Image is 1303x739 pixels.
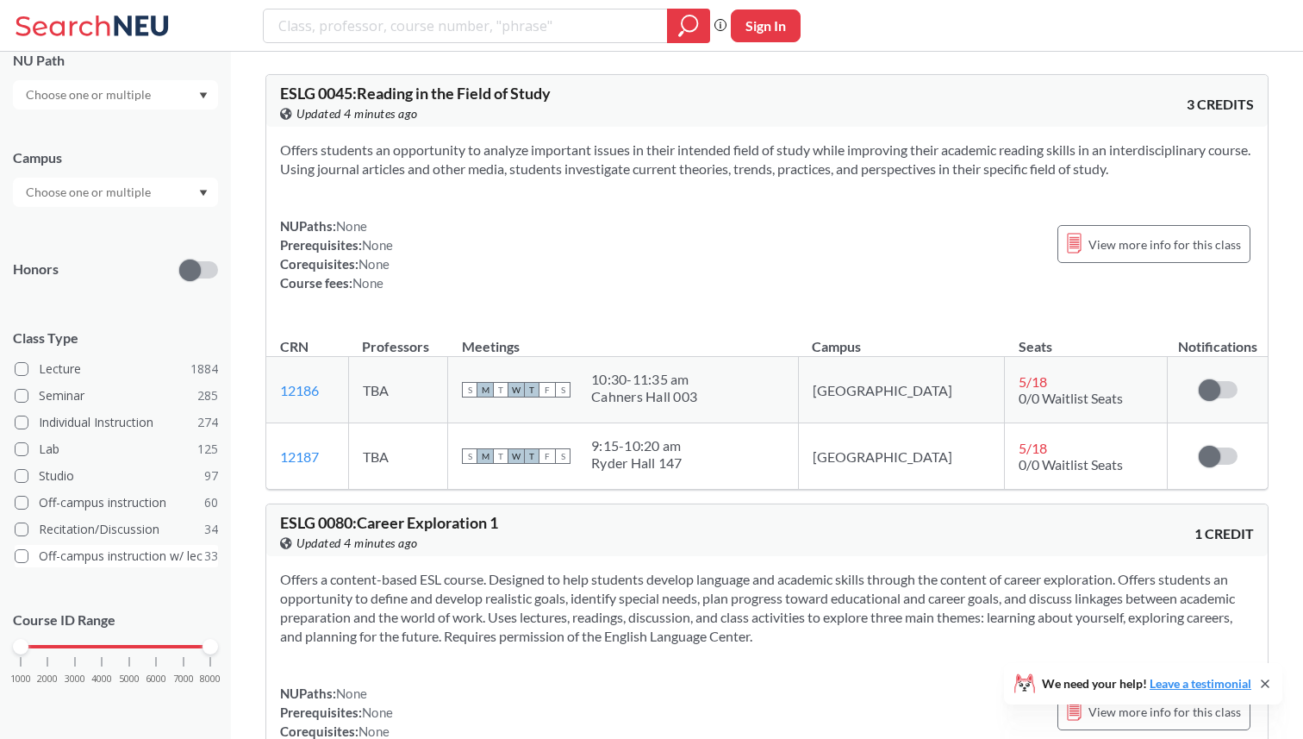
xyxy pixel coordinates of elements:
label: Recitation/Discussion [15,518,218,541]
span: None [362,705,393,720]
span: ESLG 0080 : Career Exploration 1 [280,513,498,532]
span: Updated 4 minutes ago [296,534,418,553]
span: 5 / 18 [1019,440,1047,456]
span: 60 [204,493,218,512]
input: Choose one or multiple [17,85,162,105]
span: 4000 [91,674,112,684]
a: Leave a testimonial [1150,676,1251,691]
label: Lecture [15,358,218,380]
input: Class, professor, course number, "phrase" [277,11,655,41]
label: Individual Instruction [15,411,218,434]
span: 7000 [173,674,194,684]
span: 0/0 Waitlist Seats [1019,456,1123,473]
span: 2000 [37,674,58,684]
label: Seminar [15,385,218,407]
label: Studio [15,465,218,487]
span: S [555,448,570,464]
span: W [508,382,524,398]
label: Off-campus instruction w/ lec [15,545,218,567]
span: 5 / 18 [1019,373,1047,390]
span: S [462,448,477,464]
span: None [336,218,367,234]
span: 3000 [65,674,85,684]
span: None [336,686,367,701]
section: Offers students an opportunity to analyze important issues in their intended field of study while... [280,141,1254,178]
span: 34 [204,520,218,539]
section: Offers a content-based ESL course. Designed to help students develop language and academic skills... [280,570,1254,646]
th: Seats [1005,320,1168,357]
label: Lab [15,438,218,460]
p: Course ID Range [13,611,218,630]
span: View more info for this class [1088,701,1241,723]
span: 285 [197,386,218,405]
svg: Dropdown arrow [199,92,208,99]
span: None [358,723,390,739]
span: T [524,382,539,398]
span: 33 [204,547,218,566]
td: TBA [348,357,447,423]
span: 274 [197,413,218,432]
th: Notifications [1168,320,1268,357]
span: None [352,275,383,291]
span: 8000 [200,674,221,684]
div: Dropdown arrow [13,178,218,207]
span: View more info for this class [1088,234,1241,255]
span: None [362,237,393,253]
span: S [555,382,570,398]
div: CRN [280,337,309,356]
input: Choose one or multiple [17,182,162,203]
span: We need your help! [1042,678,1251,690]
a: 12187 [280,448,319,465]
div: NU Path [13,51,218,70]
span: 1 CREDIT [1194,524,1254,543]
span: 6000 [146,674,166,684]
div: 9:15 - 10:20 am [591,437,683,454]
span: 1884 [190,360,218,379]
span: Updated 4 minutes ago [296,104,418,123]
td: TBA [348,423,447,490]
div: Campus [13,148,218,167]
span: T [524,448,539,464]
div: 10:30 - 11:35 am [591,371,697,388]
a: 12186 [280,382,319,398]
th: Campus [798,320,1004,357]
span: 5000 [119,674,140,684]
span: F [539,448,555,464]
span: None [358,256,390,272]
th: Meetings [448,320,799,357]
span: S [462,382,477,398]
svg: Dropdown arrow [199,190,208,197]
div: NUPaths: Prerequisites: Corequisites: Course fees: [280,216,393,292]
div: magnifying glass [667,9,710,43]
span: T [493,448,508,464]
span: 97 [204,467,218,485]
th: Professors [348,320,447,357]
span: ESLG 0045 : Reading in the Field of Study [280,84,551,103]
span: 1000 [10,674,31,684]
button: Sign In [731,9,801,42]
span: W [508,448,524,464]
div: Dropdown arrow [13,80,218,110]
label: Off-campus instruction [15,492,218,514]
span: 3 CREDITS [1187,95,1254,114]
p: Honors [13,260,59,279]
span: 125 [197,440,218,459]
span: F [539,382,555,398]
td: [GEOGRAPHIC_DATA] [798,423,1004,490]
span: T [493,382,508,398]
span: 0/0 Waitlist Seats [1019,390,1123,406]
div: Cahners Hall 003 [591,388,697,405]
svg: magnifying glass [678,14,699,38]
span: M [477,448,493,464]
span: M [477,382,493,398]
td: [GEOGRAPHIC_DATA] [798,357,1004,423]
span: Class Type [13,329,218,348]
div: Ryder Hall 147 [591,454,683,472]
